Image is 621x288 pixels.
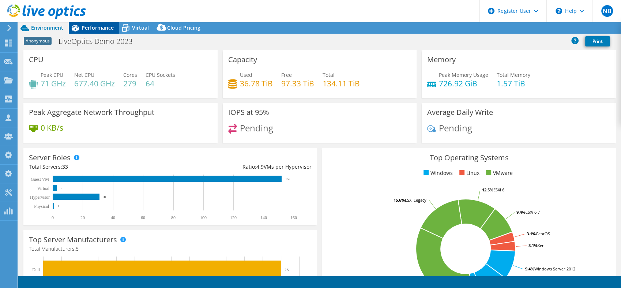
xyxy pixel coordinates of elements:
[281,79,314,87] h4: 97.33 TiB
[80,215,85,220] text: 20
[141,215,145,220] text: 60
[62,163,68,170] span: 33
[82,24,114,31] span: Performance
[41,71,63,78] span: Peak CPU
[497,71,530,78] span: Total Memory
[323,71,335,78] span: Total
[281,71,292,78] span: Free
[29,163,170,171] div: Total Servers:
[556,8,562,14] svg: \n
[585,36,610,46] a: Print
[256,163,264,170] span: 4.9
[228,108,269,116] h3: IOPS at 95%
[290,215,297,220] text: 160
[41,79,66,87] h4: 71 GHz
[240,122,273,134] span: Pending
[29,236,117,244] h3: Top Server Manufacturers
[34,204,49,209] text: Physical
[516,209,526,215] tspan: 9.4%
[146,79,175,87] h4: 64
[240,71,252,78] span: Used
[29,154,71,162] h3: Server Roles
[167,24,200,31] span: Cloud Pricing
[422,169,453,177] li: Windows
[146,71,175,78] span: CPU Sockets
[260,215,267,220] text: 140
[527,231,536,236] tspan: 3.1%
[37,186,50,191] text: Virtual
[285,177,290,181] text: 152
[55,37,144,45] h1: LiveOptics Demo 2023
[132,24,149,31] span: Virtual
[405,197,426,203] tspan: ESXi Legacy
[29,108,154,116] h3: Peak Aggregate Network Throughput
[528,243,538,248] tspan: 3.1%
[61,186,63,190] text: 3
[111,215,115,220] text: 40
[482,187,493,192] tspan: 12.5%
[439,122,472,134] span: Pending
[32,267,40,272] text: Dell
[394,197,405,203] tspan: 15.6%
[230,215,237,220] text: 120
[76,245,79,252] span: 5
[285,268,289,272] text: 26
[29,245,312,253] h4: Total Manufacturers:
[123,71,137,78] span: Cores
[427,56,456,64] h3: Memory
[31,24,63,31] span: Environment
[228,56,257,64] h3: Capacity
[439,71,488,78] span: Peak Memory Usage
[493,187,504,192] tspan: ESXi 6
[526,209,540,215] tspan: ESXi 6.7
[525,266,534,272] tspan: 9.4%
[427,108,493,116] h3: Average Daily Write
[458,169,479,177] li: Linux
[240,79,273,87] h4: 36.78 TiB
[171,215,176,220] text: 80
[30,195,50,200] text: Hypervisor
[328,154,610,162] h3: Top Operating Systems
[103,195,106,199] text: 31
[200,215,207,220] text: 100
[497,79,530,87] h4: 1.57 TiB
[41,124,63,132] h4: 0 KB/s
[24,37,52,45] span: Anonymous
[534,266,575,272] tspan: Windows Server 2012
[538,243,545,248] tspan: Xen
[484,169,513,177] li: VMware
[58,204,60,208] text: 1
[52,215,54,220] text: 0
[323,79,360,87] h4: 134.11 TiB
[601,5,613,17] span: NB
[170,163,311,171] div: Ratio: VMs per Hypervisor
[29,56,44,64] h3: CPU
[536,231,550,236] tspan: CentOS
[439,79,488,87] h4: 726.92 GiB
[74,79,115,87] h4: 677.40 GHz
[123,79,137,87] h4: 279
[74,71,94,78] span: Net CPU
[31,177,49,182] text: Guest VM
